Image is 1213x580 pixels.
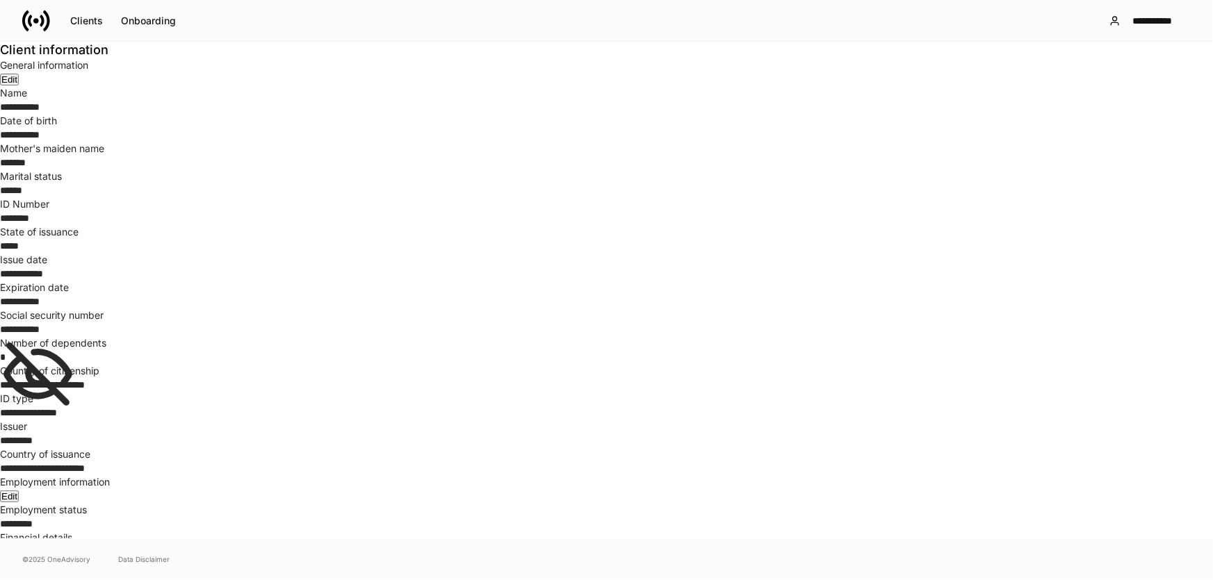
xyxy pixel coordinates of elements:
div: Edit [1,75,17,84]
button: Clients [61,10,112,32]
div: Clients [70,16,103,26]
button: Onboarding [112,10,185,32]
a: Data Disclaimer [118,554,170,565]
div: Edit [1,492,17,501]
div: Onboarding [121,16,176,26]
span: © 2025 OneAdvisory [22,554,90,565]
